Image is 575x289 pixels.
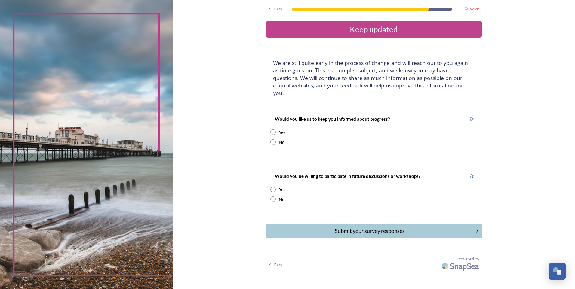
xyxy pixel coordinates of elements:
[274,6,283,12] span: Back
[279,139,284,146] div: No
[279,129,286,136] div: Yes
[274,262,283,268] span: Back
[279,186,286,193] div: Yes
[440,259,482,273] img: SnapSea Logo
[470,6,479,11] strong: Save
[275,116,390,122] strong: Would you like us to keep you informed about progress?
[457,256,479,262] span: Powered by
[269,227,471,235] div: Submit your survey responses
[273,59,475,97] h4: We are still quite early in the process of change and will reach out to you again as time goes on...
[268,23,480,35] div: Keep updated
[266,224,482,238] button: Continue
[275,173,420,179] strong: Would you be willing to participate in future discussions or workshops?
[279,196,284,203] div: No
[549,263,566,280] button: Open Chat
